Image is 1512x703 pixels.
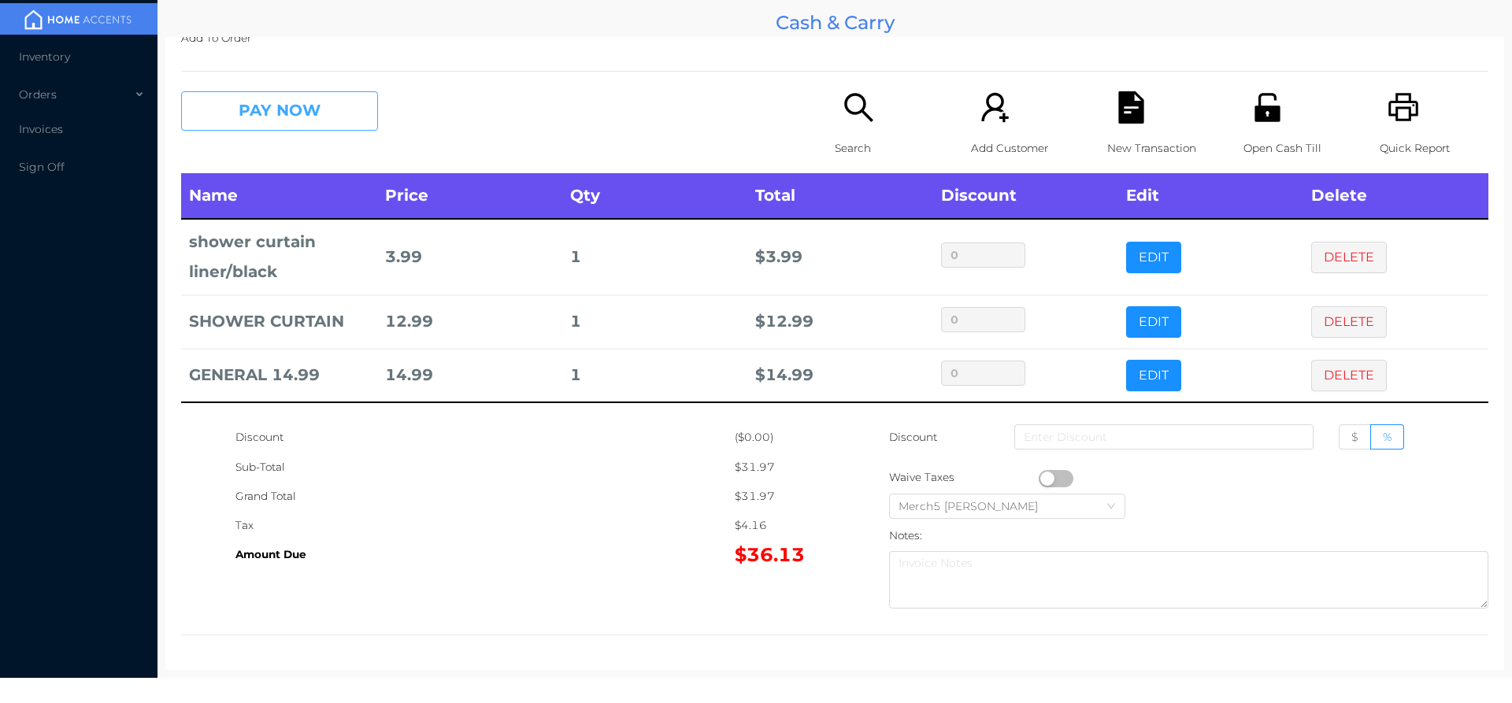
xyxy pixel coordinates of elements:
[1126,242,1181,273] button: EDIT
[899,494,1054,518] div: Merch5 Lawrence
[1303,173,1488,219] th: Delete
[1351,430,1358,444] span: $
[235,482,735,511] div: Grand Total
[562,173,747,219] th: Qty
[735,423,835,452] div: ($0.00)
[1115,91,1147,124] i: icon: file-text
[377,349,562,402] td: 14.99
[377,295,562,349] td: 12.99
[570,361,739,390] div: 1
[1251,91,1284,124] i: icon: unlock
[933,173,1118,219] th: Discount
[570,242,739,272] div: 1
[735,540,835,569] div: $36.13
[165,8,1504,37] div: Cash & Carry
[835,134,943,163] p: Search
[377,173,562,219] th: Price
[181,173,377,219] th: Name
[235,511,735,540] div: Tax
[1107,134,1216,163] p: New Transaction
[1380,134,1488,163] p: Quick Report
[735,453,835,482] div: $31.97
[181,349,377,402] td: GENERAL 14.99
[1106,501,1116,512] i: icon: down
[377,219,562,294] td: 3.99
[1126,306,1181,338] button: EDIT
[181,295,377,349] td: SHOWER CURTAIN
[747,219,932,294] td: $ 3.99
[570,307,739,336] div: 1
[19,8,137,31] img: mainBanner
[1126,360,1181,391] button: EDIT
[1388,91,1420,124] i: icon: printer
[889,529,922,542] label: Notes:
[747,173,932,219] th: Total
[1118,173,1303,219] th: Edit
[235,540,735,569] div: Amount Due
[235,423,735,452] div: Discount
[747,349,932,402] td: $ 14.99
[181,219,377,294] td: shower curtain liner/black
[1383,430,1392,444] span: %
[181,91,378,131] button: PAY NOW
[979,91,1011,124] i: icon: user-add
[19,122,63,136] span: Invoices
[1243,134,1352,163] p: Open Cash Till
[1311,242,1387,273] button: DELETE
[1311,360,1387,391] button: DELETE
[181,24,1488,53] p: Add To Order
[735,482,835,511] div: $31.97
[889,463,1039,492] div: Waive Taxes
[843,91,875,124] i: icon: search
[19,50,70,64] span: Inventory
[235,453,735,482] div: Sub-Total
[889,423,939,452] p: Discount
[747,295,932,349] td: $ 12.99
[19,160,65,174] span: Sign Off
[1014,424,1314,450] input: Enter Discount
[1311,306,1387,338] button: DELETE
[735,511,835,540] div: $4.16
[971,134,1080,163] p: Add Customer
